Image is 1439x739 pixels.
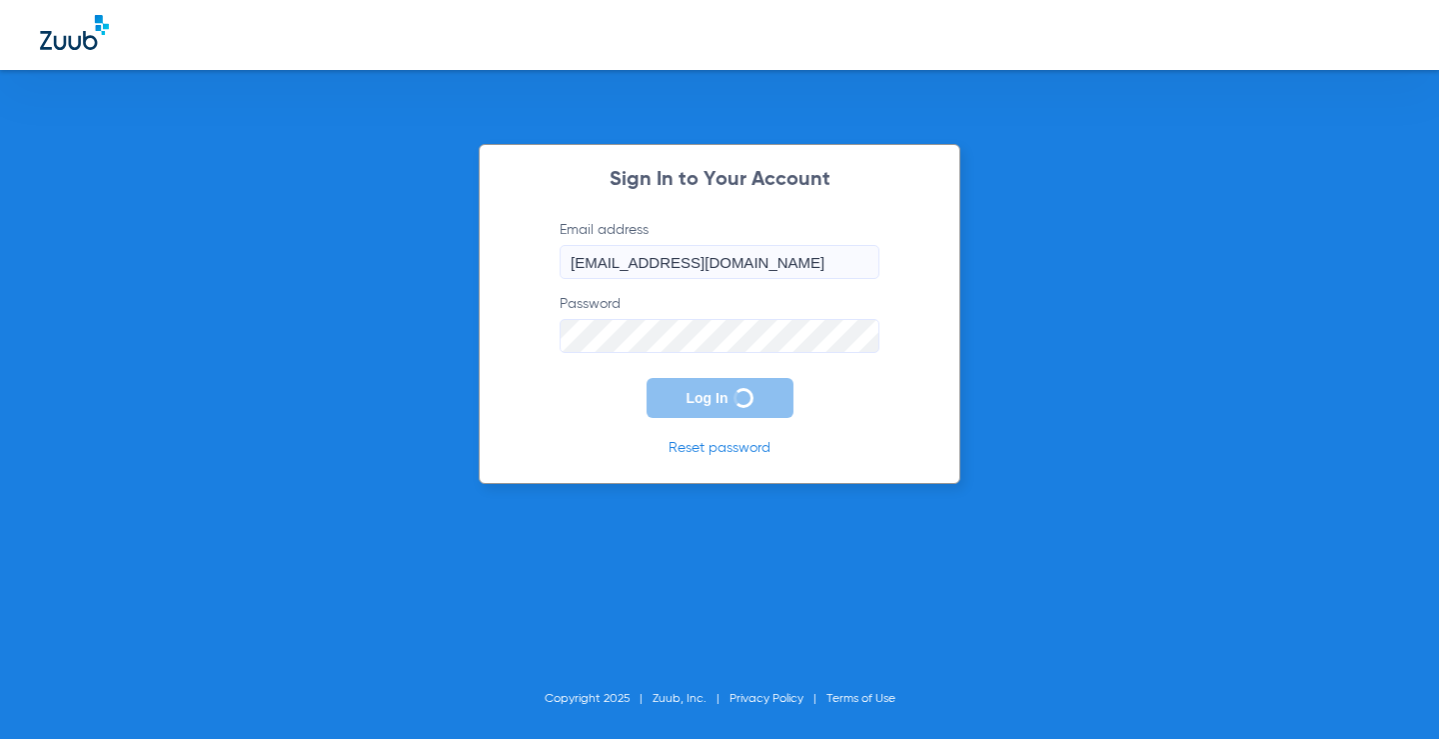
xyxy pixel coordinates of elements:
li: Copyright 2025 [545,689,653,709]
li: Zuub, Inc. [653,689,729,709]
a: Privacy Policy [729,693,803,705]
h2: Sign In to Your Account [530,170,909,190]
a: Terms of Use [826,693,895,705]
label: Email address [560,220,879,279]
input: Email address [560,245,879,279]
button: Log In [647,378,793,418]
a: Reset password [669,441,770,455]
span: Log In [687,390,728,406]
img: Zuub Logo [40,15,109,50]
label: Password [560,294,879,353]
input: Password [560,319,879,353]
